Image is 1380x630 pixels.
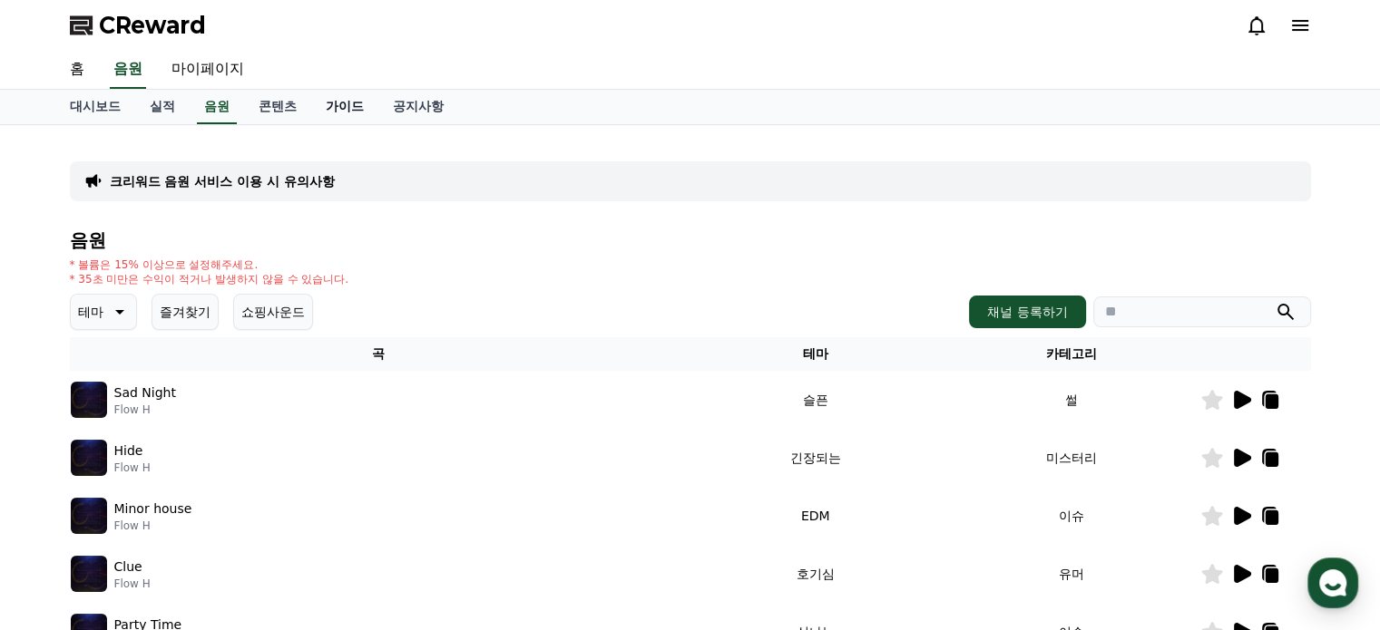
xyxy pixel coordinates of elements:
p: Flow H [114,519,192,533]
p: Clue [114,557,142,577]
span: 대화 [166,508,188,522]
th: 테마 [687,337,944,371]
button: 즐겨찾기 [152,294,219,330]
td: 이슈 [944,487,1200,545]
span: CReward [99,11,206,40]
a: 가이드 [311,90,378,124]
td: 썰 [944,371,1200,429]
td: 유머 [944,545,1200,603]
td: 미스터리 [944,429,1200,487]
a: 크리워드 음원 서비스 이용 시 유의사항 [110,172,335,190]
img: music [71,440,107,476]
a: 음원 [110,51,146,89]
p: Sad Night [114,383,176,402]
p: Flow H [114,402,176,417]
td: 호기심 [687,545,944,603]
td: 긴장되는 [687,429,944,487]
th: 카테고리 [944,337,1200,371]
p: * 볼륨은 15% 이상으로 설정해주세요. [70,257,349,272]
p: 테마 [78,299,103,325]
p: Hide [114,441,143,460]
th: 곡 [70,337,688,371]
a: 설정 [234,480,348,525]
p: Flow H [114,460,151,475]
a: 공지사항 [378,90,458,124]
td: 슬픈 [687,371,944,429]
img: music [71,382,107,418]
a: 홈 [5,480,120,525]
a: 대화 [120,480,234,525]
button: 쇼핑사운드 [233,294,313,330]
button: 채널 등록하기 [969,296,1085,328]
button: 테마 [70,294,137,330]
a: 음원 [197,90,237,124]
a: 홈 [55,51,99,89]
h4: 음원 [70,230,1311,250]
img: music [71,498,107,534]
span: 홈 [57,507,68,521]
p: Flow H [114,577,151,591]
p: * 35초 미만은 수익이 적거나 발생하지 않을 수 있습니다. [70,272,349,286]
img: music [71,556,107,592]
a: 마이페이지 [157,51,259,89]
span: 설정 [280,507,302,521]
a: 실적 [135,90,190,124]
td: EDM [687,487,944,545]
a: CReward [70,11,206,40]
p: Minor house [114,499,192,519]
a: 대시보드 [55,90,135,124]
a: 콘텐츠 [244,90,311,124]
